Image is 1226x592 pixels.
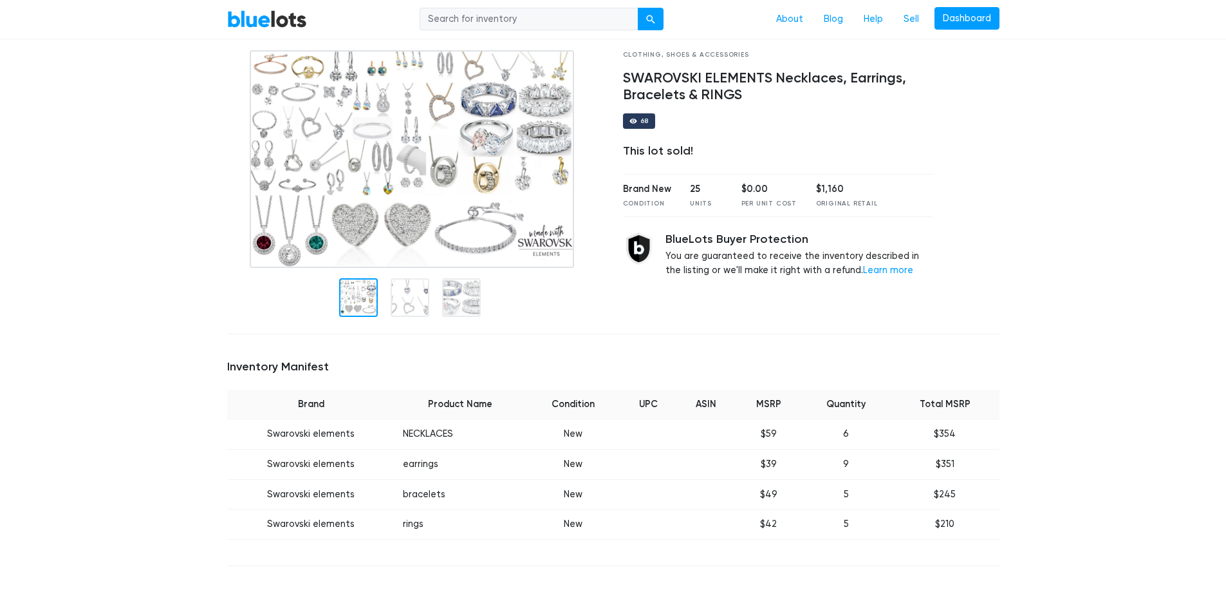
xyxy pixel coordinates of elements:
[227,10,307,28] a: BlueLots
[736,450,802,480] td: $39
[227,419,395,450] td: Swarovski elements
[525,450,621,480] td: New
[227,390,395,419] th: Brand
[623,199,671,209] div: Condition
[766,7,813,32] a: About
[227,479,395,510] td: Swarovski elements
[227,450,395,480] td: Swarovski elements
[736,479,802,510] td: $49
[665,233,934,277] div: You are guaranteed to receive the inventory described in the listing or we'll make it right with ...
[395,510,525,540] td: rings
[893,7,929,32] a: Sell
[736,419,802,450] td: $59
[227,510,395,540] td: Swarovski elements
[420,8,638,31] input: Search for inventory
[741,182,797,196] div: $0.00
[891,419,999,450] td: $354
[853,7,893,32] a: Help
[250,50,574,268] img: 02a78bde-db9e-4aed-9387-f8509c1613cc-1754434630.png
[891,510,999,540] td: $210
[525,510,621,540] td: New
[736,390,802,419] th: MSRP
[813,7,853,32] a: Blog
[802,419,891,450] td: 6
[802,479,891,510] td: 5
[934,7,999,30] a: Dashboard
[665,233,934,247] h5: BlueLots Buyer Protection
[676,390,735,419] th: ASIN
[736,510,802,540] td: $42
[623,144,934,158] div: This lot sold!
[525,479,621,510] td: New
[690,182,722,196] div: 25
[863,265,913,276] a: Learn more
[623,233,655,265] img: buyer_protection_shield-3b65640a83011c7d3ede35a8e5a80bfdfaa6a97447f0071c1475b91a4b0b3d01.png
[802,390,891,419] th: Quantity
[802,510,891,540] td: 5
[623,50,934,60] div: Clothing, Shoes & Accessories
[891,450,999,480] td: $351
[395,390,525,419] th: Product Name
[802,450,891,480] td: 9
[690,199,722,209] div: Units
[816,182,878,196] div: $1,160
[525,390,621,419] th: Condition
[891,479,999,510] td: $245
[395,479,525,510] td: bracelets
[640,118,649,124] div: 68
[395,419,525,450] td: NECKLACES
[623,182,671,196] div: Brand New
[621,390,677,419] th: UPC
[623,70,934,104] h4: SWAROVSKI ELEMENTS Necklaces, Earrings, Bracelets & RINGS
[395,450,525,480] td: earrings
[891,390,999,419] th: Total MSRP
[525,419,621,450] td: New
[227,360,999,374] h5: Inventory Manifest
[741,199,797,209] div: Per Unit Cost
[816,199,878,209] div: Original Retail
